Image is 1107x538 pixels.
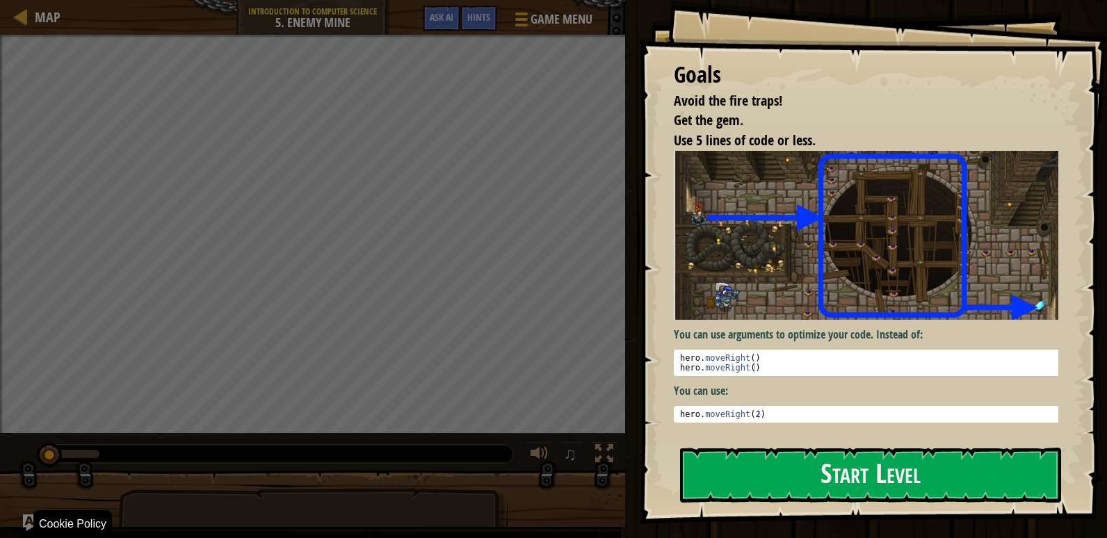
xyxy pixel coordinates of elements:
span: Ask AI [430,10,453,24]
button: Start Level [680,448,1061,503]
span: Use 5 lines of code or less. [674,131,816,149]
li: Avoid the fire traps! [656,91,1055,111]
div: Cookie Policy [33,510,112,538]
button: Toggle fullscreen [590,441,618,470]
button: ♫ [560,441,584,470]
button: Ask AI [23,514,40,531]
span: Get the gem. [674,111,743,129]
span: Avoid the fire traps! [674,91,782,110]
span: Hints [467,10,490,24]
button: Game Menu [504,6,601,38]
p: You can use: [674,383,1069,399]
span: Map [35,8,60,26]
span: ♫ [563,443,577,464]
button: Ask AI [423,6,460,31]
li: Get the gem. [656,111,1055,131]
p: You can use arguments to optimize your code. Instead of: [674,327,1069,343]
li: Use 5 lines of code or less. [656,131,1055,151]
span: Game Menu [531,10,592,28]
img: Enemy mine [674,151,1069,320]
a: Map [28,8,60,26]
div: Goals [674,59,1058,91]
button: Adjust volume [526,441,553,470]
